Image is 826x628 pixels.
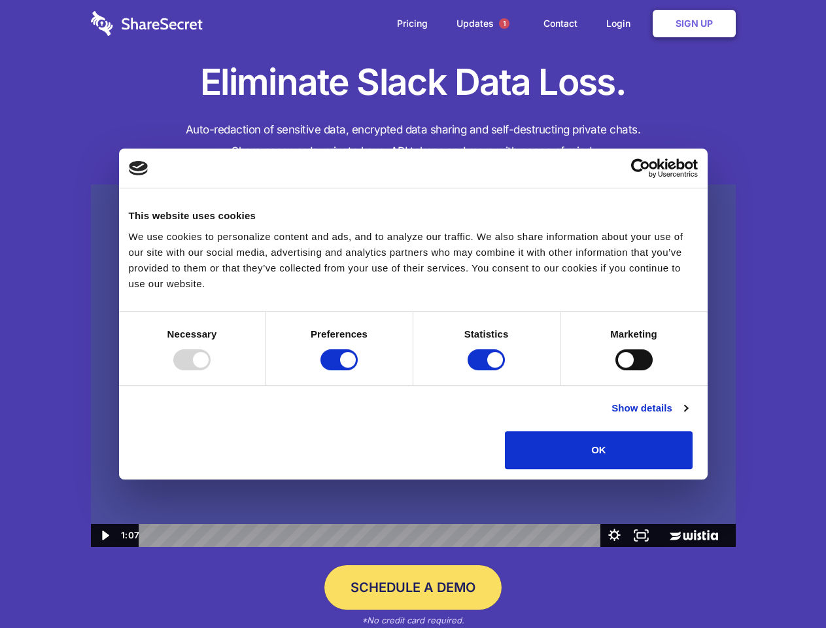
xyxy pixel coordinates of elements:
span: 1 [499,18,509,29]
strong: Statistics [464,328,509,340]
h4: Auto-redaction of sensitive data, encrypted data sharing and self-destructing private chats. Shar... [91,119,736,162]
a: Login [593,3,650,44]
a: Usercentrics Cookiebot - opens in a new window [583,158,698,178]
button: Show settings menu [601,524,628,547]
em: *No credit card required. [362,615,464,625]
div: This website uses cookies [129,208,698,224]
button: Play Video [91,524,118,547]
a: Schedule a Demo [324,565,502,610]
div: Playbar [149,524,594,547]
div: We use cookies to personalize content and ads, and to analyze our traffic. We also share informat... [129,229,698,292]
button: OK [505,431,693,469]
img: logo-wordmark-white-trans-d4663122ce5f474addd5e946df7df03e33cb6a1c49d2221995e7729f52c070b2.svg [91,11,203,36]
a: Wistia Logo -- Learn More [655,524,735,547]
strong: Preferences [311,328,368,340]
img: Sharesecret [91,184,736,548]
strong: Necessary [167,328,217,340]
strong: Marketing [610,328,657,340]
img: logo [129,161,148,175]
a: Sign Up [653,10,736,37]
a: Show details [611,400,687,416]
a: Contact [530,3,591,44]
a: Pricing [384,3,441,44]
button: Fullscreen [628,524,655,547]
h1: Eliminate Slack Data Loss. [91,59,736,106]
